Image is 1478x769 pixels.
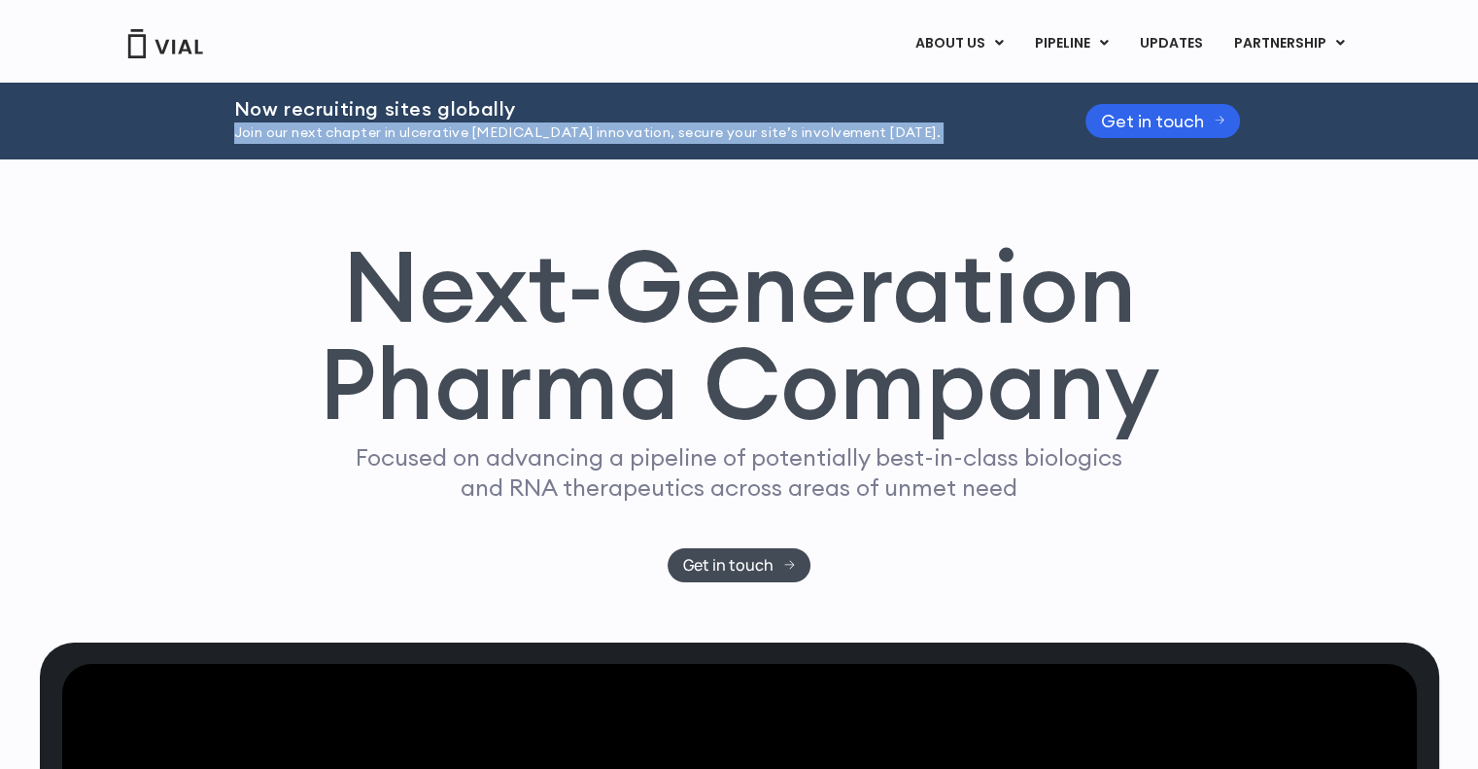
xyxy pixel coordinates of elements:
h2: Now recruiting sites globally [234,98,1037,120]
a: ABOUT USMenu Toggle [899,27,1017,60]
a: UPDATES [1123,27,1217,60]
p: Focused on advancing a pipeline of potentially best-in-class biologics and RNA therapeutics acros... [348,442,1131,503]
a: PARTNERSHIPMenu Toggle [1218,27,1359,60]
img: Vial Logo [126,29,204,58]
span: Get in touch [683,558,773,573]
span: Get in touch [1101,114,1204,128]
a: PIPELINEMenu Toggle [1018,27,1122,60]
a: Get in touch [668,548,810,582]
h1: Next-Generation Pharma Company [319,237,1160,434]
a: Get in touch [1085,104,1241,138]
p: Join our next chapter in ulcerative [MEDICAL_DATA] innovation, secure your site’s involvement [DA... [234,122,1037,144]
